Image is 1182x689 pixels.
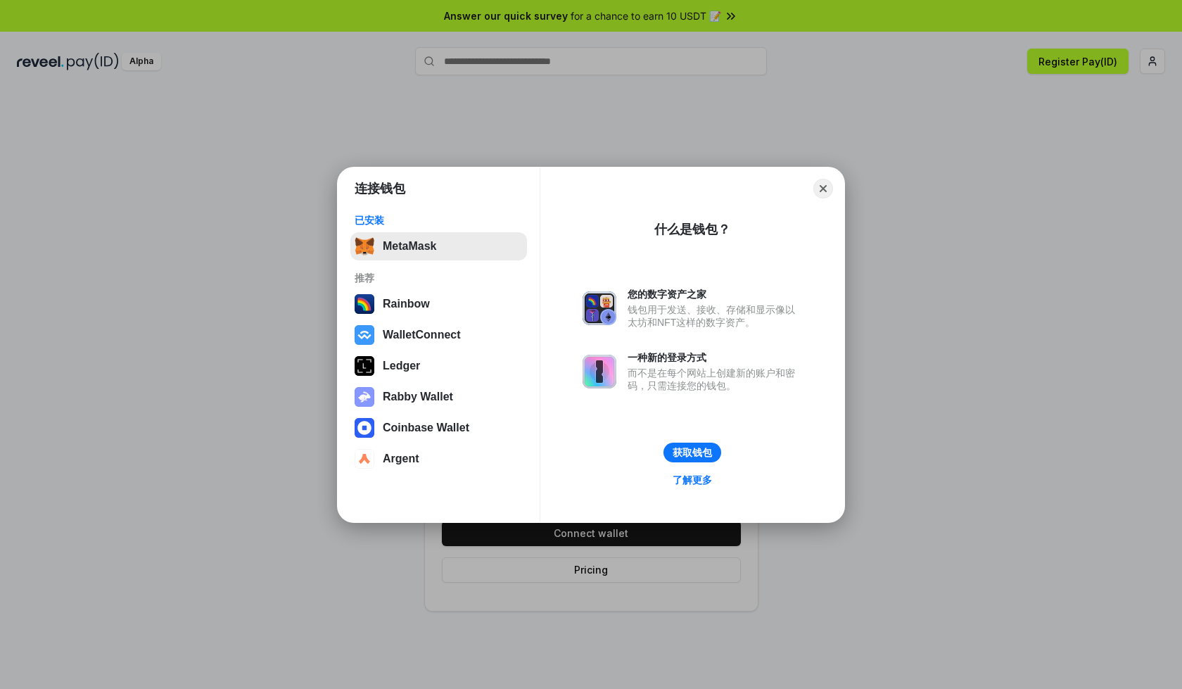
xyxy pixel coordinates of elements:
[350,352,527,380] button: Ledger
[355,387,374,407] img: svg+xml,%3Csvg%20xmlns%3D%22http%3A%2F%2Fwww.w3.org%2F2000%2Fsvg%22%20fill%3D%22none%22%20viewBox...
[628,288,802,301] div: 您的数字资产之家
[383,391,453,403] div: Rabby Wallet
[664,471,720,489] a: 了解更多
[673,474,712,486] div: 了解更多
[583,291,616,325] img: svg+xml,%3Csvg%20xmlns%3D%22http%3A%2F%2Fwww.w3.org%2F2000%2Fsvg%22%20fill%3D%22none%22%20viewBox...
[350,321,527,349] button: WalletConnect
[355,418,374,438] img: svg+xml,%3Csvg%20width%3D%2228%22%20height%3D%2228%22%20viewBox%3D%220%200%2028%2028%22%20fill%3D...
[355,294,374,314] img: svg+xml,%3Csvg%20width%3D%22120%22%20height%3D%22120%22%20viewBox%3D%220%200%20120%20120%22%20fil...
[350,232,527,260] button: MetaMask
[383,422,469,434] div: Coinbase Wallet
[628,351,802,364] div: 一种新的登录方式
[355,449,374,469] img: svg+xml,%3Csvg%20width%3D%2228%22%20height%3D%2228%22%20viewBox%3D%220%200%2028%2028%22%20fill%3D...
[383,453,419,465] div: Argent
[654,221,730,238] div: 什么是钱包？
[583,355,616,388] img: svg+xml,%3Csvg%20xmlns%3D%22http%3A%2F%2Fwww.w3.org%2F2000%2Fsvg%22%20fill%3D%22none%22%20viewBox...
[350,383,527,411] button: Rabby Wallet
[355,214,523,227] div: 已安装
[350,414,527,442] button: Coinbase Wallet
[355,325,374,345] img: svg+xml,%3Csvg%20width%3D%2228%22%20height%3D%2228%22%20viewBox%3D%220%200%2028%2028%22%20fill%3D...
[383,360,420,372] div: Ledger
[350,445,527,473] button: Argent
[383,298,430,310] div: Rainbow
[628,303,802,329] div: 钱包用于发送、接收、存储和显示像以太坊和NFT这样的数字资产。
[383,329,461,341] div: WalletConnect
[355,180,405,197] h1: 连接钱包
[663,443,721,462] button: 获取钱包
[383,240,436,253] div: MetaMask
[813,179,833,198] button: Close
[673,446,712,459] div: 获取钱包
[628,367,802,392] div: 而不是在每个网站上创建新的账户和密码，只需连接您的钱包。
[350,290,527,318] button: Rainbow
[355,272,523,284] div: 推荐
[355,236,374,256] img: svg+xml,%3Csvg%20fill%3D%22none%22%20height%3D%2233%22%20viewBox%3D%220%200%2035%2033%22%20width%...
[355,356,374,376] img: svg+xml,%3Csvg%20xmlns%3D%22http%3A%2F%2Fwww.w3.org%2F2000%2Fsvg%22%20width%3D%2228%22%20height%3...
